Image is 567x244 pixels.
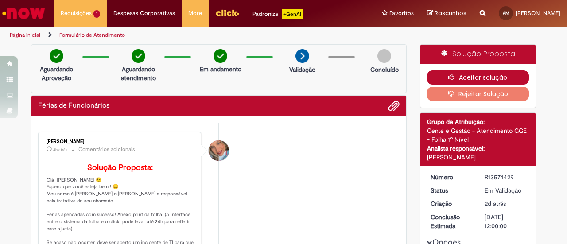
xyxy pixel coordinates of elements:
[1,4,47,22] img: ServiceNow
[424,186,478,195] dt: Status
[485,213,526,230] div: [DATE] 12:00:00
[424,173,478,182] dt: Número
[53,147,67,152] time: 30/09/2025 17:09:50
[7,27,371,43] ul: Trilhas de página
[93,10,100,18] span: 1
[289,65,315,74] p: Validação
[282,9,303,19] p: +GenAi
[427,126,529,144] div: Gente e Gestão - Atendimento GGE - Folha 1º Nível
[388,100,400,112] button: Adicionar anexos
[214,49,227,63] img: check-circle-green.png
[188,9,202,18] span: More
[427,144,529,153] div: Analista responsável:
[78,146,135,153] small: Comentários adicionais
[59,31,125,39] a: Formulário de Atendimento
[295,49,309,63] img: arrow-next.png
[87,163,153,173] b: Solução Proposta:
[10,31,40,39] a: Página inicial
[35,65,78,82] p: Aguardando Aprovação
[485,200,506,208] span: 2d atrás
[389,9,414,18] span: Favoritos
[427,70,529,85] button: Aceitar solução
[485,200,506,208] time: 29/09/2025 00:08:46
[485,199,526,208] div: 29/09/2025 00:08:46
[420,45,536,64] div: Solução Proposta
[424,213,478,230] dt: Conclusão Estimada
[377,49,391,63] img: img-circle-grey.png
[215,6,239,19] img: click_logo_yellow_360x200.png
[485,186,526,195] div: Em Validação
[485,173,526,182] div: R13574429
[113,9,175,18] span: Despesas Corporativas
[61,9,92,18] span: Requisições
[503,10,509,16] span: AM
[424,199,478,208] dt: Criação
[38,102,109,110] h2: Férias de Funcionários Histórico de tíquete
[427,117,529,126] div: Grupo de Atribuição:
[200,65,241,74] p: Em andamento
[427,153,529,162] div: [PERSON_NAME]
[516,9,560,17] span: [PERSON_NAME]
[209,140,229,161] div: Jacqueline Andrade Galani
[117,65,160,82] p: Aguardando atendimento
[132,49,145,63] img: check-circle-green.png
[252,9,303,19] div: Padroniza
[370,65,399,74] p: Concluído
[47,139,194,144] div: [PERSON_NAME]
[427,87,529,101] button: Rejeitar Solução
[427,9,466,18] a: Rascunhos
[50,49,63,63] img: check-circle-green.png
[53,147,67,152] span: 4h atrás
[435,9,466,17] span: Rascunhos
